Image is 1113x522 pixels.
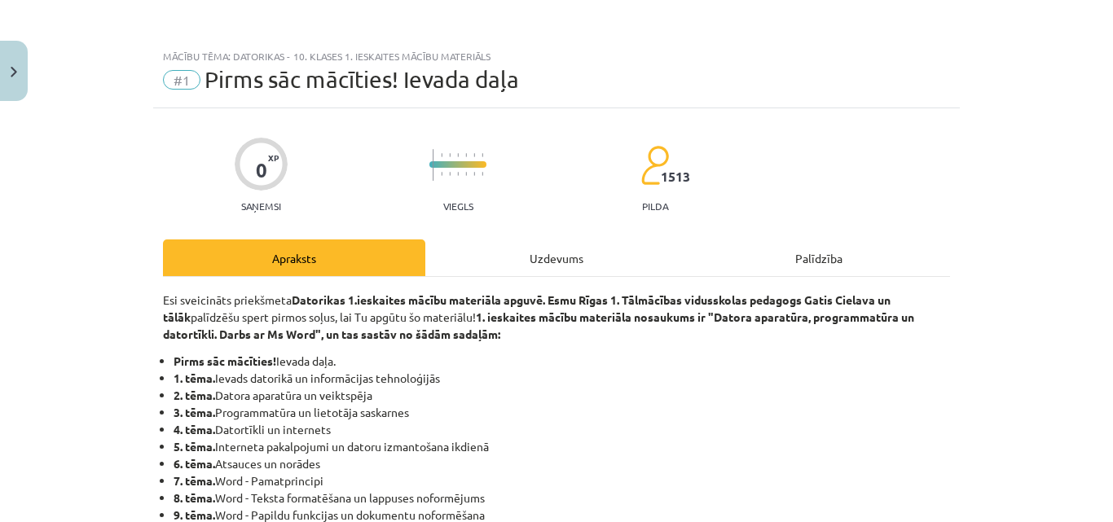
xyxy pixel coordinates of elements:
[174,472,950,489] li: Word - Pamatprincipi
[457,172,459,176] img: icon-short-line-57e1e144782c952c97e751825c79c345078a6d821885a25fce030b3d8c18986b.svg
[174,353,276,368] b: Pirms sāc mācīties!
[174,370,950,387] li: Ievads datorikā un informācijas tehnoloģijās
[433,149,434,181] img: icon-long-line-d9ea69661e0d244f92f715978eff75569469978d946b2353a9bb055b3ed8787d.svg
[174,405,215,419] b: 3. tēma.
[174,439,215,454] b: 5. tēma.
[256,159,267,182] div: 0
[465,172,467,176] img: icon-short-line-57e1e144782c952c97e751825c79c345078a6d821885a25fce030b3d8c18986b.svg
[473,172,475,176] img: icon-short-line-57e1e144782c952c97e751825c79c345078a6d821885a25fce030b3d8c18986b.svg
[482,172,483,176] img: icon-short-line-57e1e144782c952c97e751825c79c345078a6d821885a25fce030b3d8c18986b.svg
[174,456,215,471] b: 6. tēma.
[443,200,473,212] p: Viegls
[425,239,688,276] div: Uzdevums
[174,438,950,455] li: Interneta pakalpojumi un datoru izmantošana ikdienā
[449,153,451,157] img: icon-short-line-57e1e144782c952c97e751825c79c345078a6d821885a25fce030b3d8c18986b.svg
[174,489,950,507] li: Word - Teksta formatēšana un lappuses noformējums
[688,239,950,276] div: Palīdzība
[268,153,279,162] span: XP
[163,239,425,276] div: Apraksts
[465,153,467,157] img: icon-short-line-57e1e144782c952c97e751825c79c345078a6d821885a25fce030b3d8c18986b.svg
[174,388,215,402] b: 2. tēma.
[11,67,17,77] img: icon-close-lesson-0947bae3869378f0d4975bcd49f059093ad1ed9edebbc8119c70593378902aed.svg
[449,172,451,176] img: icon-short-line-57e1e144782c952c97e751825c79c345078a6d821885a25fce030b3d8c18986b.svg
[174,387,950,404] li: Datora aparatūra un veiktspēja
[163,292,950,343] p: Esi sveicināts priekšmeta palīdzēšu spert pirmos soļus, lai Tu apgūtu šo materiālu!
[163,292,891,324] strong: Datorikas 1.ieskaites mācību materiāla apguvē. Esmu Rīgas 1. Tālmācības vidusskolas pedagogs Gati...
[457,153,459,157] img: icon-short-line-57e1e144782c952c97e751825c79c345078a6d821885a25fce030b3d8c18986b.svg
[174,404,950,421] li: Programmatūra un lietotāja saskarnes
[174,473,215,488] b: 7. tēma.
[642,200,668,212] p: pilda
[163,70,200,90] span: #1
[163,309,914,341] strong: 1. ieskaites mācību materiāla nosaukums ir "Datora aparatūra, programmatūra un datortīkli. Darbs ...
[163,50,950,62] div: Mācību tēma: Datorikas - 10. klases 1. ieskaites mācību materiāls
[205,66,519,93] span: Pirms sāc mācīties! Ievada daļa
[441,172,442,176] img: icon-short-line-57e1e144782c952c97e751825c79c345078a6d821885a25fce030b3d8c18986b.svg
[174,421,950,438] li: Datortīkli un internets
[640,145,669,186] img: students-c634bb4e5e11cddfef0936a35e636f08e4e9abd3cc4e673bd6f9a4125e45ecb1.svg
[473,153,475,157] img: icon-short-line-57e1e144782c952c97e751825c79c345078a6d821885a25fce030b3d8c18986b.svg
[441,153,442,157] img: icon-short-line-57e1e144782c952c97e751825c79c345078a6d821885a25fce030b3d8c18986b.svg
[174,507,215,522] b: 9. tēma.
[174,422,215,436] b: 4. tēma.
[174,490,215,505] b: 8. tēma.
[174,455,950,472] li: Atsauces un norādes
[235,200,288,212] p: Saņemsi
[174,371,215,385] b: 1. tēma.
[174,353,950,370] li: Ievada daļa.
[482,153,483,157] img: icon-short-line-57e1e144782c952c97e751825c79c345078a6d821885a25fce030b3d8c18986b.svg
[661,169,690,184] span: 1513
